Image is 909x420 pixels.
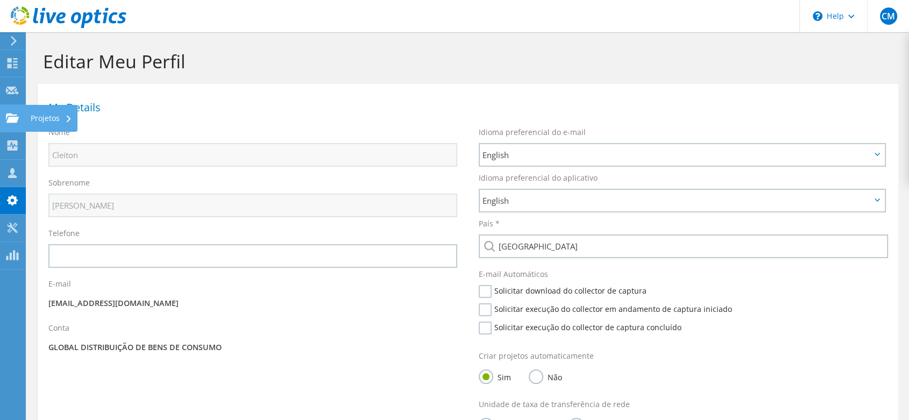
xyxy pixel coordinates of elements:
[48,228,80,239] label: Telefone
[479,351,594,361] label: Criar projetos automaticamente
[479,269,548,280] label: E-mail Automáticos
[813,11,822,21] svg: \n
[479,322,681,334] label: Solicitar execução do collector de captura concluído
[880,8,897,25] span: CM
[48,177,90,188] label: Sobrenome
[482,148,871,161] span: English
[479,303,732,316] label: Solicitar execução do collector em andamento de captura iniciado
[479,399,630,410] label: Unidade de taxa de transferência de rede
[48,341,457,353] p: GLOBAL DISTRIBUIÇÃO DE BENS DE CONSUMO
[48,127,70,138] label: Nome
[479,127,586,138] label: Idioma preferencial do e-mail
[48,323,69,333] label: Conta
[48,102,882,113] h1: My Details
[529,369,562,383] label: Não
[48,279,71,289] label: E-mail
[43,50,887,73] h1: Editar Meu Perfil
[25,105,77,132] div: Projetos
[479,173,598,183] label: Idioma preferencial do aplicativo
[479,369,511,383] label: Sim
[482,194,871,207] span: English
[48,297,457,309] p: [EMAIL_ADDRESS][DOMAIN_NAME]
[479,285,647,298] label: Solicitar download do collector de captura
[479,218,500,229] label: País *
